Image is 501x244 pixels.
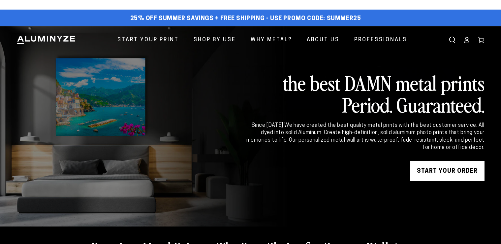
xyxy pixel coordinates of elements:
h2: the best DAMN metal prints Period. Guaranteed. [245,72,485,115]
span: About Us [307,35,339,45]
a: Shop By Use [189,31,241,49]
a: Why Metal? [246,31,297,49]
a: About Us [302,31,344,49]
summary: Search our site [445,33,459,47]
a: Start Your Print [112,31,184,49]
span: 25% off Summer Savings + Free Shipping - Use Promo Code: SUMMER25 [130,15,361,22]
img: Aluminyze [16,35,76,45]
span: Shop By Use [194,35,236,45]
span: Why Metal? [251,35,292,45]
span: Start Your Print [117,35,179,45]
div: Since [DATE] We have created the best quality metal prints with the best customer service. All dy... [245,122,485,152]
a: Professionals [349,31,412,49]
span: Professionals [354,35,407,45]
a: START YOUR Order [410,161,485,181]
